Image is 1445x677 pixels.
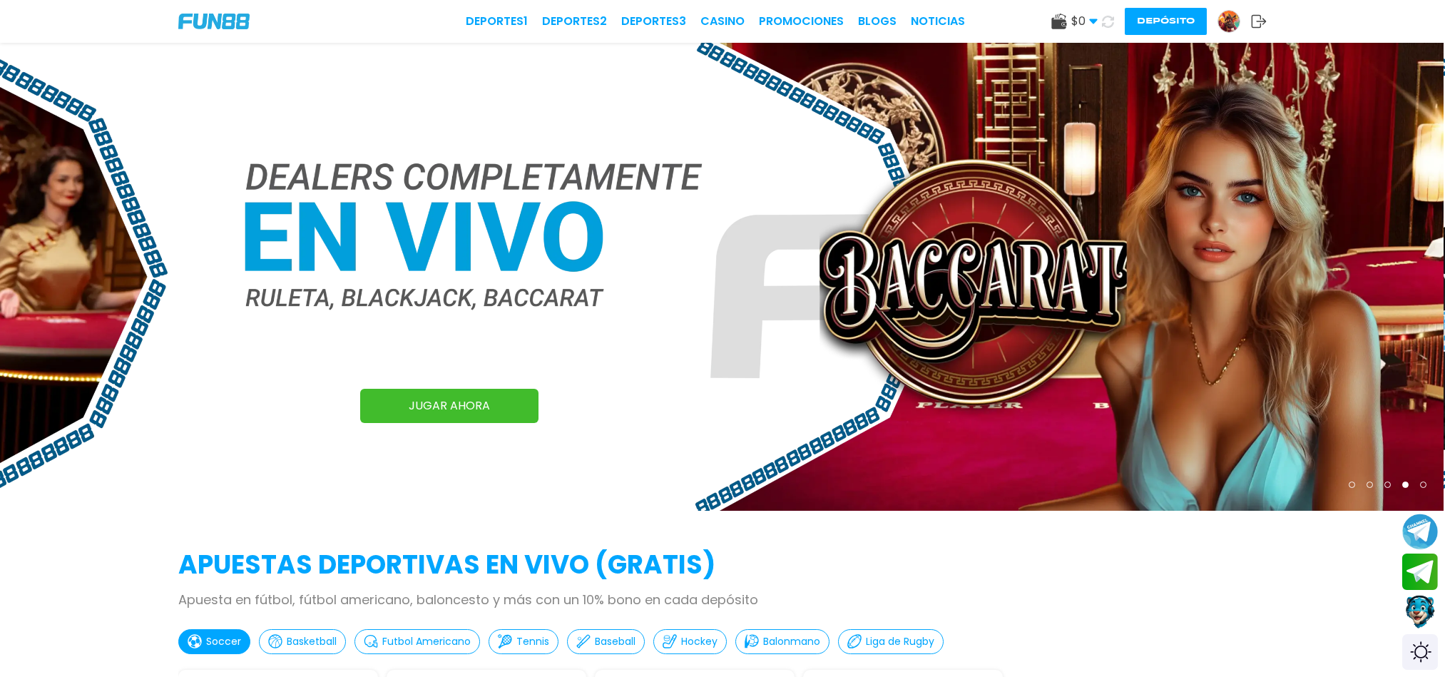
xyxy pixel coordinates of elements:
a: Deportes3 [621,13,686,30]
button: Tennis [489,629,558,654]
button: Contact customer service [1402,594,1438,631]
p: Balonmano [763,634,820,649]
p: Baseball [595,634,635,649]
button: Balonmano [735,629,829,654]
a: CASINO [700,13,745,30]
a: JUGAR AHORA [360,389,538,423]
p: Basketball [287,634,337,649]
p: Futbol Americano [382,634,471,649]
img: Company Logo [178,14,250,29]
a: NOTICIAS [911,13,965,30]
span: $ 0 [1071,13,1098,30]
p: Tennis [516,634,549,649]
a: BLOGS [858,13,897,30]
button: Join telegram channel [1402,513,1438,550]
button: Liga de Rugby [838,629,944,654]
button: Join telegram [1402,554,1438,591]
button: Baseball [567,629,645,654]
button: Futbol Americano [354,629,480,654]
img: Avatar [1218,11,1240,32]
p: Apuesta en fútbol, fútbol americano, baloncesto y más con un 10% bono en cada depósito [178,590,1267,609]
button: Soccer [178,629,250,654]
button: Hockey [653,629,727,654]
button: Depósito [1125,8,1207,35]
p: Liga de Rugby [866,634,934,649]
h2: APUESTAS DEPORTIVAS EN VIVO (gratis) [178,546,1267,584]
p: Hockey [681,634,718,649]
div: Switch theme [1402,634,1438,670]
a: Promociones [759,13,844,30]
a: Deportes1 [466,13,528,30]
a: Deportes2 [542,13,607,30]
a: Avatar [1217,10,1251,33]
button: Basketball [259,629,346,654]
p: Soccer [206,634,241,649]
